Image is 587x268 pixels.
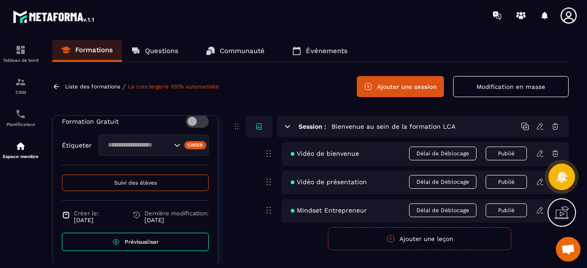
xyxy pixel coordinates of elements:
button: Publié [486,147,527,160]
p: Étiqueter [62,142,92,149]
span: Mindset Entrepreneur [291,207,367,214]
span: Prévisualiser [125,239,159,245]
button: Suivi des élèves [62,175,209,191]
button: Ajouter une session [357,76,444,97]
p: CRM [2,90,39,95]
span: Vidéo de bienvenue [291,150,359,157]
p: Événements [306,47,348,55]
div: Créer [184,141,207,149]
a: automationsautomationsEspace membre [2,134,39,166]
p: Tableau de bord [2,58,39,63]
a: Formations [52,40,122,62]
span: / [122,82,126,91]
p: Questions [145,47,178,55]
span: Délai de Déblocage [409,147,476,160]
div: Search for option [99,135,209,156]
span: Délai de Déblocage [409,175,476,189]
span: Suivi des élèves [114,180,157,186]
p: [DATE] [144,217,209,224]
p: Formations [75,46,113,54]
h6: Session : [299,123,326,130]
img: formation [15,77,26,88]
p: [DATE] [74,217,99,224]
button: Publié [486,203,527,217]
a: Communauté [197,40,274,62]
p: Communauté [220,47,265,55]
h5: Bienvenue au sein de la formation LCA [332,122,455,131]
p: Planificateur [2,122,39,127]
button: Modification en masse [453,76,569,97]
span: Délai de Déblocage [409,203,476,217]
button: Publié [486,175,527,189]
a: Liste des formations [65,83,120,90]
span: Créer le: [74,210,99,217]
span: Dernière modification: [144,210,209,217]
span: Vidéo de présentation [291,178,367,186]
a: Prévisualiser [62,233,209,251]
img: scheduler [15,109,26,120]
img: automations [15,141,26,152]
div: Ouvrir le chat [556,237,581,262]
input: Search for option [105,140,172,150]
p: Formation Gratuit [62,118,119,125]
a: schedulerschedulerPlanificateur [2,102,39,134]
button: Ajouter une leçon [328,227,511,250]
a: La conciergerie 100% automatisée [128,83,219,90]
a: Questions [122,40,188,62]
a: formationformationCRM [2,70,39,102]
img: formation [15,44,26,55]
a: Événements [283,40,357,62]
img: logo [13,8,95,25]
p: Espace membre [2,154,39,159]
a: formationformationTableau de bord [2,38,39,70]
